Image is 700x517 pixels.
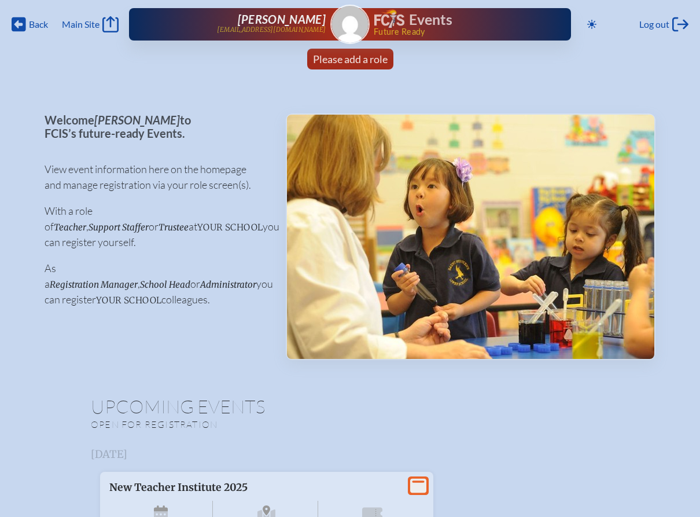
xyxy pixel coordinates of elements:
[45,261,267,307] p: As a , or you can register colleagues.
[45,113,267,140] p: Welcome to FCIS’s future-ready Events.
[62,16,119,32] a: Main Site
[54,222,86,233] span: Teacher
[639,19,669,30] span: Log out
[166,13,326,36] a: [PERSON_NAME][EMAIL_ADDRESS][DOMAIN_NAME]
[374,9,534,36] div: FCIS Events — Future ready
[91,397,609,416] h1: Upcoming Events
[374,28,534,36] span: Future Ready
[45,162,267,193] p: View event information here on the homepage and manage registration via your role screen(s).
[91,419,396,430] p: Open for registration
[308,49,392,69] a: Please add a role
[89,222,149,233] span: Support Staffer
[140,279,190,290] span: School Head
[109,481,401,494] p: New Teacher Institute 2025
[45,203,267,250] p: With a role of , or at you can register yourself.
[197,222,263,233] span: your school
[91,449,609,460] h3: [DATE]
[94,113,180,127] span: [PERSON_NAME]
[330,5,370,44] a: Gravatar
[331,6,369,43] img: Gravatar
[238,12,326,26] span: [PERSON_NAME]
[159,222,189,233] span: Trustee
[96,295,161,306] span: your school
[50,279,138,290] span: Registration Manager
[287,115,654,359] img: Events
[313,53,388,65] span: Please add a role
[217,26,326,34] p: [EMAIL_ADDRESS][DOMAIN_NAME]
[29,19,48,30] span: Back
[200,279,256,290] span: Administrator
[62,19,100,30] span: Main Site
